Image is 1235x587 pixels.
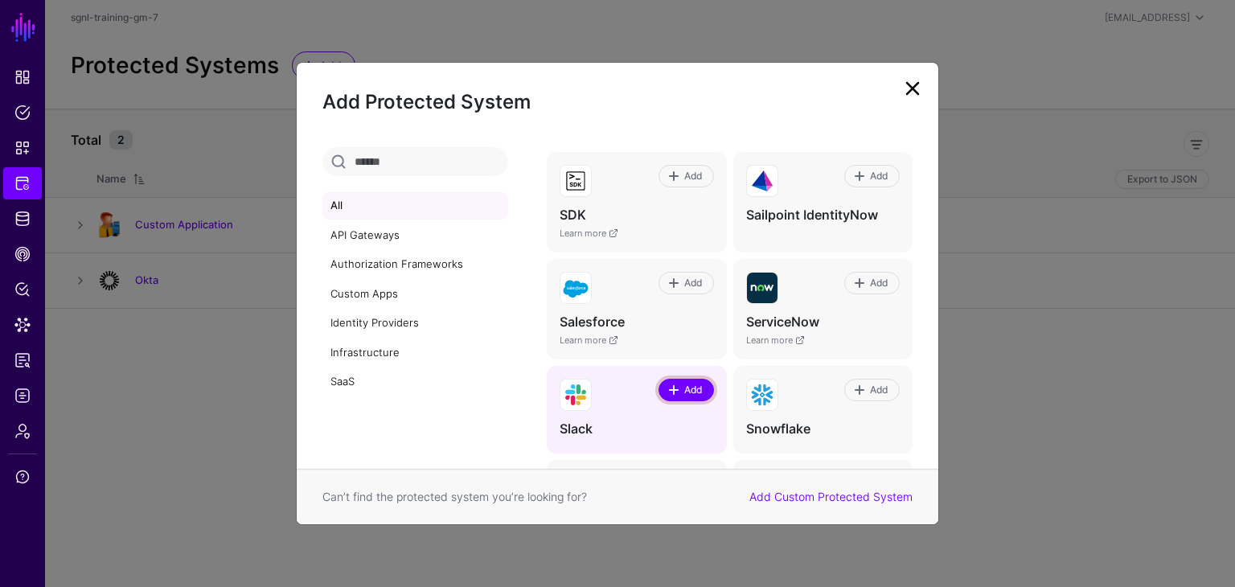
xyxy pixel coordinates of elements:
[682,383,704,397] span: Add
[844,165,900,187] a: Add
[746,207,900,224] h4: Sailpoint IdentityNow
[746,421,900,437] h4: Snowflake
[682,276,704,290] span: Add
[560,335,618,346] a: Learn more
[659,379,714,401] a: Add
[322,310,508,337] a: Identity Providers
[868,383,889,397] span: Add
[560,207,713,224] h4: SDK
[322,368,508,396] a: SaaS
[560,273,591,303] img: svg+xml;base64,PHN2ZyB3aWR0aD0iNjQiIGhlaWdodD0iNjQiIHZpZXdCb3g9IjAgMCA2NCA2NCIgZmlsbD0ibm9uZSIgeG...
[560,421,713,437] h4: Slack
[747,273,778,303] img: svg+xml;base64,PHN2ZyB3aWR0aD0iNjQiIGhlaWdodD0iNjQiIHZpZXdCb3g9IjAgMCA2NCA2NCIgZmlsbD0ibm9uZSIgeG...
[746,314,900,330] h4: ServiceNow
[659,272,714,294] a: Add
[322,490,587,503] span: Can’t find the protected system you’re looking for?
[747,380,778,410] img: svg+xml;base64,PHN2ZyB3aWR0aD0iNjQiIGhlaWdodD0iNjQiIHZpZXdCb3g9IjAgMCA2NCA2NCIgZmlsbD0ibm9uZSIgeG...
[322,339,508,367] a: Infrastructure
[560,166,591,196] img: svg+xml;base64,PHN2ZyB3aWR0aD0iNjQiIGhlaWdodD0iNjQiIHZpZXdCb3g9IjAgMCA2NCA2NCIgZmlsbD0ibm9uZSIgeG...
[659,165,714,187] a: Add
[322,281,508,308] a: Custom Apps
[560,380,591,410] img: svg+xml;base64,PHN2ZyB3aWR0aD0iNjQiIGhlaWdodD0iNjQiIHZpZXdCb3g9IjAgMCA2NCA2NCIgZmlsbD0ibm9uZSIgeG...
[322,251,508,278] a: Authorization Frameworks
[868,276,889,290] span: Add
[682,169,704,183] span: Add
[322,222,508,249] a: API Gateways
[560,314,713,330] h4: Salesforce
[322,192,508,220] a: All
[844,379,900,401] a: Add
[746,335,805,346] a: Learn more
[749,490,913,503] a: Add Custom Protected System
[747,166,778,196] img: svg+xml;base64,PHN2ZyB3aWR0aD0iNjQiIGhlaWdodD0iNjQiIHZpZXdCb3g9IjAgMCA2NCA2NCIgZmlsbD0ibm9uZSIgeG...
[868,169,889,183] span: Add
[844,272,900,294] a: Add
[560,228,618,239] a: Learn more
[322,88,913,116] h2: Add Protected System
